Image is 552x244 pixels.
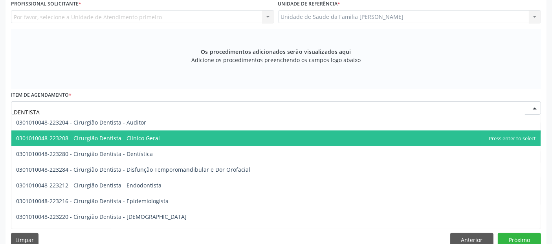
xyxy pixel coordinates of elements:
[16,119,146,126] span: 0301010048-223204 - Cirurgião Dentista - Auditor
[16,197,169,205] span: 0301010048-223216 - Cirurgião Dentista - Epidemiologista
[16,134,160,142] span: 0301010048-223208 - Cirurgião Dentista - Clínico Geral
[11,89,72,101] label: Item de agendamento
[16,213,187,220] span: 0301010048-223220 - Cirurgião Dentista - [DEMOGRAPHIC_DATA]
[201,48,351,56] span: Os procedimentos adicionados serão visualizados aqui
[191,56,361,64] span: Adicione os procedimentos preenchendo os campos logo abaixo
[16,150,153,158] span: 0301010048-223280 - Cirurgião Dentista - Dentística
[16,182,161,189] span: 0301010048-223212 - Cirurgião Dentista - Endodontista
[14,104,525,120] input: Buscar por procedimento
[16,229,172,236] span: 0301010048-223224 - Cirurgião Dentista - Implantodontista
[16,166,250,173] span: 0301010048-223284 - Cirurgião Dentista - Disfunção Temporomandibular e Dor Orofacial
